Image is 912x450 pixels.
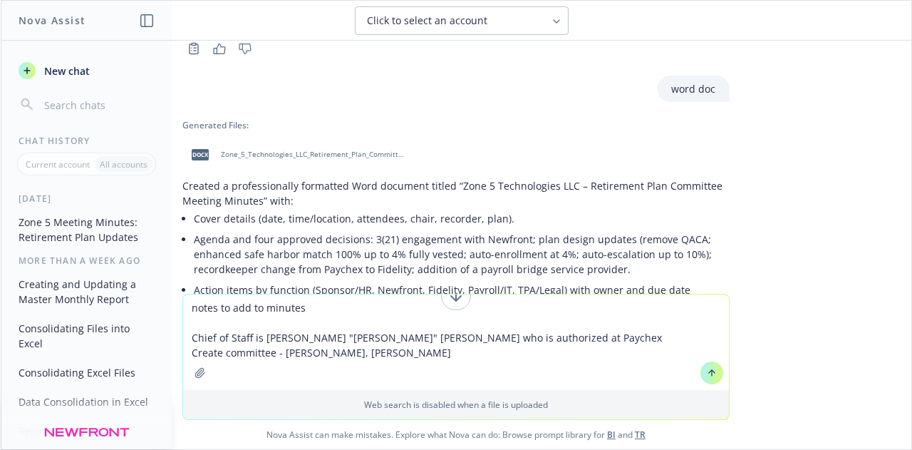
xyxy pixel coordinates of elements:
[192,149,209,160] span: docx
[19,13,85,28] h1: Nova Assist
[607,429,616,441] a: BI
[635,429,646,441] a: TR
[671,81,715,96] p: word doc
[13,390,160,414] button: Data Consolidation in Excel
[13,317,160,355] button: Consolidating Files into Excel
[355,6,569,35] button: Click to select an account
[194,208,730,229] li: Cover details (date, time/location, attendees, chair, recorder, plan).
[100,158,147,170] p: All accounts
[13,361,160,384] button: Consolidating Excel Files
[41,95,155,115] input: Search chats
[13,210,160,249] button: Zone 5 Meeting Minutes: Retirement Plan Updates
[1,193,172,205] div: [DATE]
[13,58,160,83] button: New chat
[367,14,487,28] span: Click to select an account
[194,229,730,280] li: Agenda and four approved decisions: 3(21) engagement with Newfront; plan design updates (remove Q...
[194,280,730,315] li: Action items by function (Sponsor/HR, Newfront, Fidelity, Payroll/IT, TPA/Legal) with owner and d...
[183,295,729,390] textarea: notes to add to minutes Chief of Staff is [PERSON_NAME] "[PERSON_NAME]" [PERSON_NAME] who is auth...
[234,39,256,58] button: Thumbs down
[187,42,200,55] svg: Copy to clipboard
[221,150,408,159] span: Zone_5_Technologies_LLC_Retirement_Plan_Committee_Meeting_Minutes.docx
[1,255,172,267] div: More than a week ago
[26,158,90,170] p: Current account
[182,119,730,131] div: Generated Files:
[182,178,730,208] p: Created a professionally formatted Word document titled “Zone 5 Technologies LLC – Retirement Pla...
[41,63,90,78] span: New chat
[1,135,172,147] div: Chat History
[182,137,410,173] div: docxZone_5_Technologies_LLC_Retirement_Plan_Committee_Meeting_Minutes.docx
[192,399,720,411] p: Web search is disabled when a file is uploaded
[13,272,160,311] button: Creating and Updating a Master Monthly Report
[6,420,906,449] span: Nova Assist can make mistakes. Explore what Nova can do: Browse prompt library for and
[13,419,160,443] button: Report Consolidation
